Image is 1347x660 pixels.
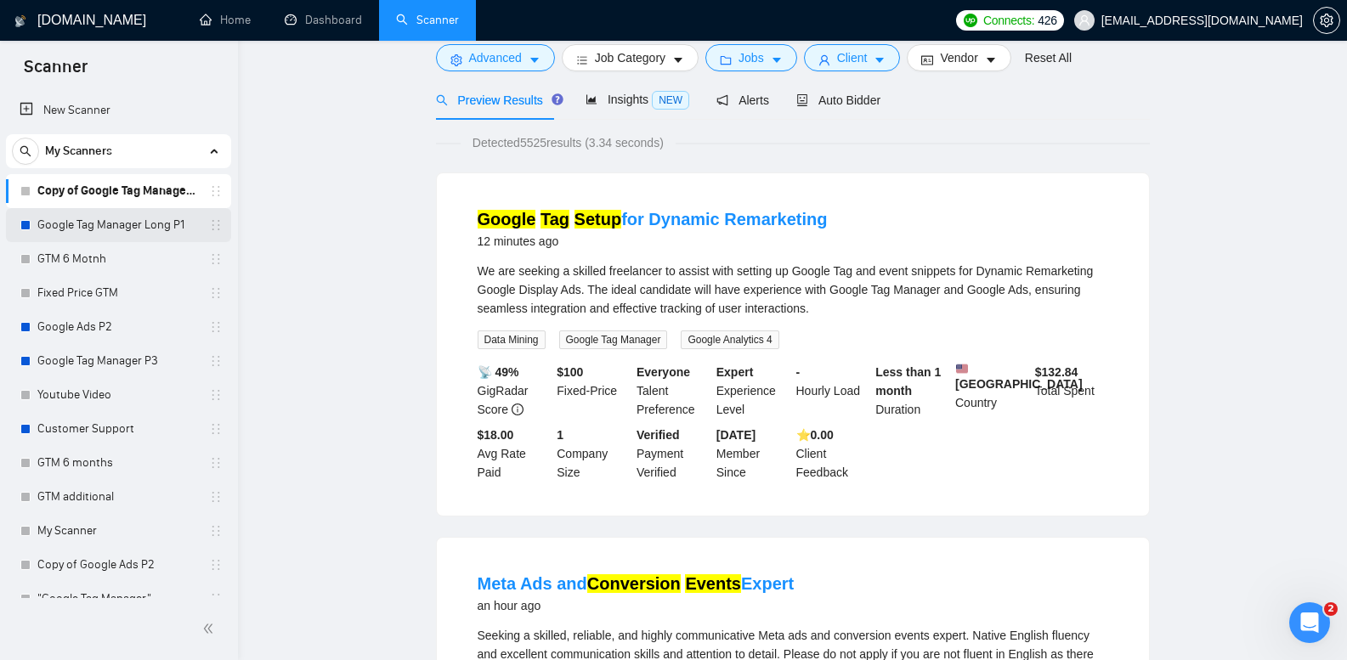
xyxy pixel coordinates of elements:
[478,595,795,616] div: an hour ago
[872,363,952,419] div: Duration
[550,92,565,107] div: Tooltip anchor
[952,363,1032,419] div: Country
[716,365,754,379] b: Expert
[685,574,741,593] mark: Events
[586,93,689,106] span: Insights
[202,620,219,637] span: double-left
[478,428,514,442] b: $18.00
[209,218,223,232] span: holder
[1324,602,1338,616] span: 2
[285,13,362,27] a: dashboardDashboard
[796,93,880,107] span: Auto Bidder
[796,428,834,442] b: ⭐️ 0.00
[1313,7,1340,34] button: setting
[474,363,554,419] div: GigRadar Score
[940,48,977,67] span: Vendor
[713,426,793,482] div: Member Since
[637,365,690,379] b: Everyone
[956,363,968,375] img: 🇺🇸
[209,286,223,300] span: holder
[478,330,546,349] span: Data Mining
[562,44,699,71] button: barsJob Categorycaret-down
[12,138,39,165] button: search
[209,592,223,606] span: holder
[652,91,689,110] span: NEW
[469,48,522,67] span: Advanced
[478,210,536,228] mark: Google
[595,48,665,67] span: Job Category
[875,365,941,398] b: Less than 1 month
[1313,14,1340,27] a: setting
[964,14,977,27] img: upwork-logo.png
[771,54,783,66] span: caret-down
[37,514,199,548] a: My Scanner
[14,8,26,35] img: logo
[705,44,797,71] button: folderJobscaret-down
[637,428,680,442] b: Verified
[37,174,199,208] a: Copy of Google Tag Manager Long P1
[796,94,808,106] span: robot
[461,133,676,152] span: Detected 5525 results (3.34 seconds)
[955,363,1083,391] b: [GEOGRAPHIC_DATA]
[37,242,199,276] a: GTM 6 Motnh
[209,184,223,198] span: holder
[559,330,668,349] span: Google Tag Manager
[557,365,583,379] b: $ 100
[576,54,588,66] span: bars
[1314,14,1339,27] span: setting
[396,13,459,27] a: searchScanner
[20,93,218,127] a: New Scanner
[209,490,223,504] span: holder
[37,446,199,480] a: GTM 6 months
[209,422,223,436] span: holder
[633,426,713,482] div: Payment Verified
[37,378,199,412] a: Youtube Video
[713,363,793,419] div: Experience Level
[13,145,38,157] span: search
[586,93,597,105] span: area-chart
[209,320,223,334] span: holder
[553,426,633,482] div: Company Size
[474,426,554,482] div: Avg Rate Paid
[37,208,199,242] a: Google Tag Manager Long P1
[540,210,569,228] mark: Tag
[716,428,756,442] b: [DATE]
[478,365,519,379] b: 📡 49%
[1025,48,1072,67] a: Reset All
[478,231,828,251] div: 12 minutes ago
[796,365,801,379] b: -
[818,54,830,66] span: user
[436,44,555,71] button: settingAdvancedcaret-down
[983,11,1034,30] span: Connects:
[478,574,795,593] a: Meta Ads andConversion EventsExpert
[37,310,199,344] a: Google Ads P2
[985,54,997,66] span: caret-down
[739,48,764,67] span: Jobs
[209,456,223,470] span: holder
[574,210,622,228] mark: Setup
[1078,14,1090,26] span: user
[907,44,1010,71] button: idcardVendorcaret-down
[1032,363,1112,419] div: Total Spent
[209,524,223,538] span: holder
[200,13,251,27] a: homeHome
[1035,365,1078,379] b: $ 132.84
[793,363,873,419] div: Hourly Load
[478,262,1108,318] div: We are seeking a skilled freelancer to assist with setting up Google Tag and event snippets for D...
[45,134,112,168] span: My Scanners
[672,54,684,66] span: caret-down
[37,412,199,446] a: Customer Support
[436,93,558,107] span: Preview Results
[720,54,732,66] span: folder
[557,428,563,442] b: 1
[921,54,933,66] span: idcard
[6,93,231,127] li: New Scanner
[716,93,769,107] span: Alerts
[209,252,223,266] span: holder
[681,330,778,349] span: Google Analytics 4
[37,276,199,310] a: Fixed Price GTM
[10,54,101,90] span: Scanner
[874,54,886,66] span: caret-down
[37,582,199,616] a: "Google Tag Manager"
[37,480,199,514] a: GTM additional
